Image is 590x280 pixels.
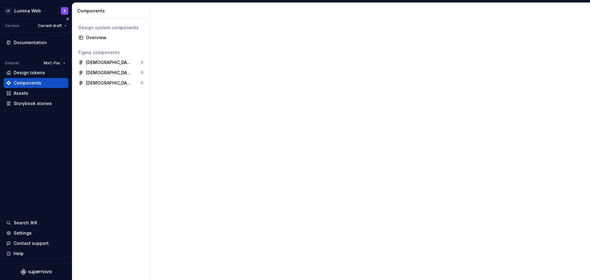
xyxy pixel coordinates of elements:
button: Search ⌘K [4,218,68,228]
a: [DEMOGRAPHIC_DATA] Web - Design Helper0 [76,78,146,88]
div: Design system components [78,25,143,31]
a: Components [4,78,68,88]
div: Assets [14,90,28,96]
div: Design tokens [14,70,45,76]
div: 0 [141,70,143,75]
div: Lumina Web [14,8,41,14]
div: Settings [14,230,32,236]
a: Documentation [4,38,68,48]
div: Overview [86,34,143,41]
button: MxC-Fac [41,59,68,67]
button: Current draft [35,21,69,30]
div: Search ⌘K [14,220,37,226]
div: Dataset [5,61,19,66]
a: Assets [4,88,68,98]
div: [DEMOGRAPHIC_DATA] Web - Core Components [86,70,132,76]
div: [DEMOGRAPHIC_DATA] Web - Assets [86,59,132,66]
div: 0 [141,60,143,65]
button: Help [4,249,68,259]
svg: Supernova Logo [20,269,51,275]
button: Contact support [4,238,68,248]
div: Version [5,23,19,28]
div: Help [14,250,24,257]
div: S [64,8,66,13]
a: Overview [76,33,146,43]
div: 0 [141,80,143,85]
a: [DEMOGRAPHIC_DATA] Web - Core Components0 [76,68,146,78]
div: Components [14,80,41,86]
span: MxC-Fac [44,61,60,66]
a: Storybook stories [4,99,68,108]
button: LDLumina WebS [1,4,71,17]
button: Collapse sidebar [63,15,72,23]
span: Current draft [38,23,62,28]
div: Contact support [14,240,49,246]
div: Storybook stories [14,100,52,107]
a: Settings [4,228,68,238]
div: LD [4,7,12,15]
a: Design tokens [4,68,68,78]
div: Figma components [78,49,143,56]
a: [DEMOGRAPHIC_DATA] Web - Assets0 [76,57,146,67]
div: [DEMOGRAPHIC_DATA] Web - Design Helper [86,80,132,86]
div: Documentation [14,39,47,46]
div: Components [77,8,147,14]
